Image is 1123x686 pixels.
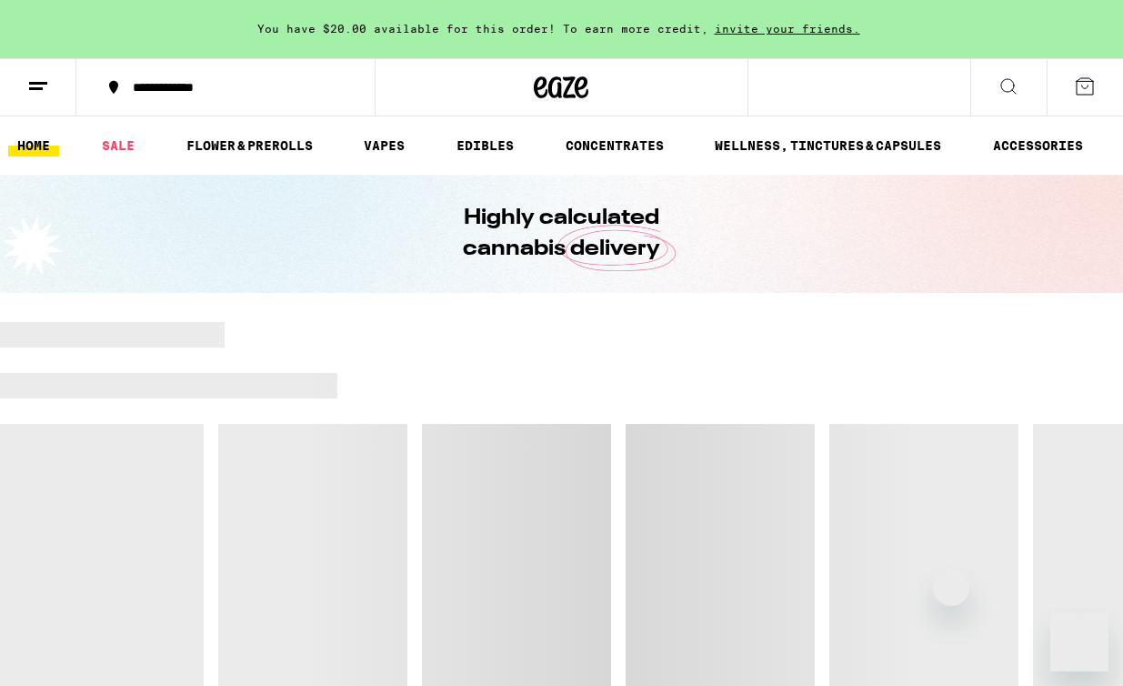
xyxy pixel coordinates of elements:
[556,135,673,156] a: CONCENTRATES
[984,135,1092,156] a: ACCESSORIES
[93,135,144,156] a: SALE
[933,570,969,606] iframe: Close message
[257,23,708,35] span: You have $20.00 available for this order! To earn more credit,
[706,135,950,156] a: WELLNESS, TINCTURES & CAPSULES
[8,135,59,156] a: HOME
[1050,613,1108,671] iframe: Button to launch messaging window
[177,135,322,156] a: FLOWER & PREROLLS
[412,203,712,265] h1: Highly calculated cannabis delivery
[447,135,523,156] a: EDIBLES
[708,23,867,35] span: invite your friends.
[355,135,414,156] a: VAPES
